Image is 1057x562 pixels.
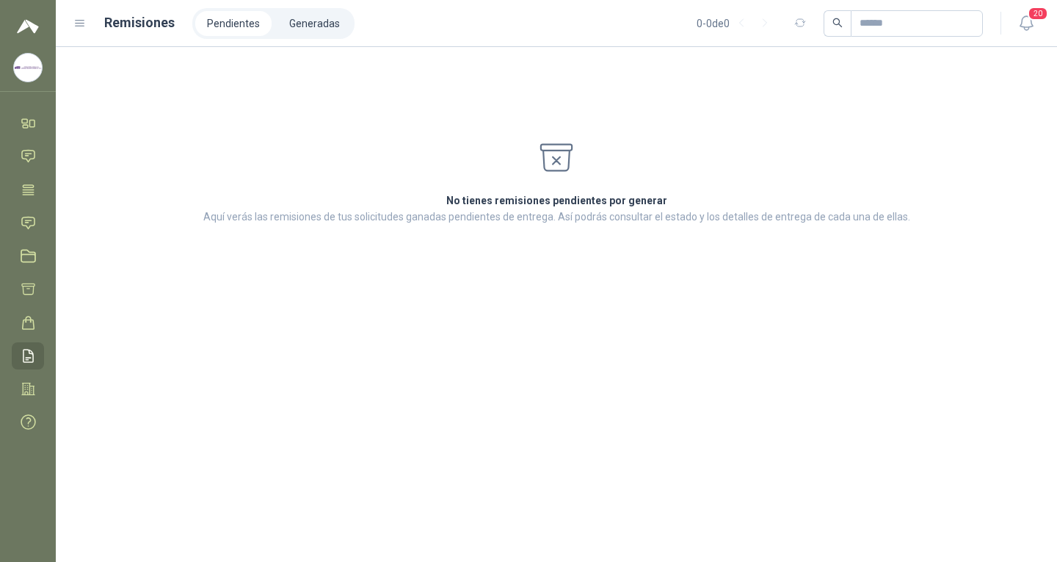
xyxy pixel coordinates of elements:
h1: Remisiones [104,12,175,33]
img: Company Logo [14,54,42,82]
a: Pendientes [195,11,272,36]
a: Generadas [277,11,352,36]
div: 0 - 0 de 0 [697,12,777,35]
p: Aquí verás las remisiones de tus solicitudes ganadas pendientes de entrega. Así podrás consultar ... [203,209,910,225]
img: Logo peakr [17,18,39,35]
span: search [832,18,843,28]
span: 20 [1028,7,1048,21]
strong: No tienes remisiones pendientes por generar [446,195,667,206]
button: 20 [1013,10,1039,37]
